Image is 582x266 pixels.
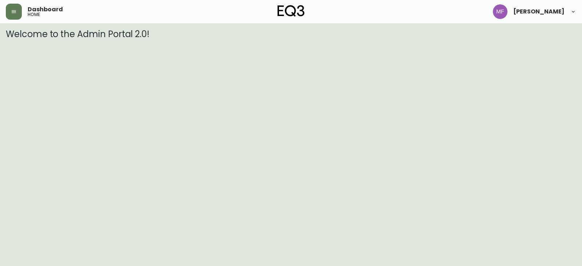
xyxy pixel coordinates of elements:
[278,5,304,17] img: logo
[28,12,40,17] h5: home
[493,4,507,19] img: 91cf6c4ea787f0dec862db02e33d59b3
[513,9,565,15] span: [PERSON_NAME]
[6,29,576,39] h3: Welcome to the Admin Portal 2.0!
[28,7,63,12] span: Dashboard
